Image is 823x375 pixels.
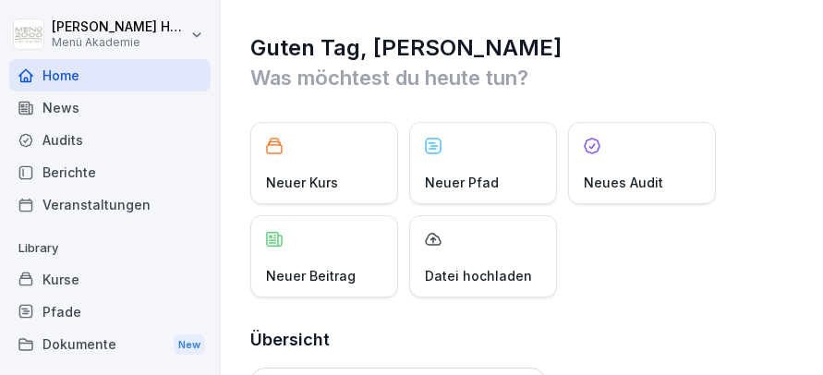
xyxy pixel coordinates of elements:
h1: Guten Tag, [PERSON_NAME] [250,33,795,63]
a: News [9,91,211,124]
p: Was möchtest du heute tun? [250,63,795,92]
p: [PERSON_NAME] Hemken [52,19,187,35]
a: Berichte [9,156,211,188]
p: Neues Audit [584,173,663,192]
a: Home [9,59,211,91]
div: Dokumente [9,328,211,362]
p: Menü Akademie [52,36,187,49]
p: Neuer Beitrag [266,266,356,285]
p: Library [9,234,211,263]
a: Veranstaltungen [9,188,211,221]
a: DokumenteNew [9,328,211,362]
a: Audits [9,124,211,156]
a: Pfade [9,296,211,328]
h2: Übersicht [250,327,795,353]
p: Datei hochladen [425,266,532,285]
p: Neuer Pfad [425,173,499,192]
a: Kurse [9,263,211,296]
div: New [174,334,205,356]
p: Neuer Kurs [266,173,338,192]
